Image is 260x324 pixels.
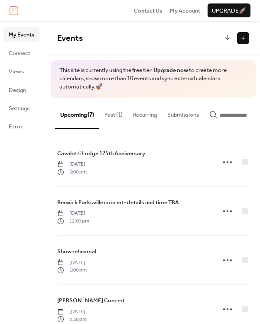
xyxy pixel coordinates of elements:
[57,247,96,256] a: Show rehearsal
[10,6,18,15] img: logo
[57,217,89,225] span: 12:00 pm
[57,266,87,274] span: 1:00 pm
[59,66,247,91] span: This site is currently using the free tier. to create more calendars, show more than 10 events an...
[9,122,22,131] span: Form
[57,168,87,176] span: 6:00 pm
[57,30,83,46] span: Events
[57,149,145,158] a: Cavalotti Lodge 125th Anniversary
[162,98,204,128] button: Submissions
[57,296,125,305] a: [PERSON_NAME] Concert
[134,6,162,15] a: Contact Us
[170,6,200,15] a: My Account
[212,7,246,15] span: Upgrade 🚀
[57,160,87,168] span: [DATE]
[57,316,87,324] span: 2:30 pm
[3,27,39,41] a: My Events
[55,98,99,129] button: Upcoming (7)
[57,198,179,207] a: Berwick Parksville concert- details and time TBA
[3,83,39,97] a: Design
[9,30,34,39] span: My Events
[99,98,128,128] button: Past (1)
[134,7,162,15] span: Contact Us
[170,7,200,15] span: My Account
[57,308,87,316] span: [DATE]
[3,119,39,133] a: Form
[57,209,89,217] span: [DATE]
[9,104,29,113] span: Settings
[128,98,162,128] button: Recurring
[208,3,250,17] button: Upgrade🚀
[153,65,188,76] a: Upgrade now
[57,259,87,267] span: [DATE]
[9,49,30,58] span: Connect
[9,86,26,95] span: Design
[3,64,39,78] a: Views
[3,101,39,115] a: Settings
[9,67,24,76] span: Views
[3,46,39,60] a: Connect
